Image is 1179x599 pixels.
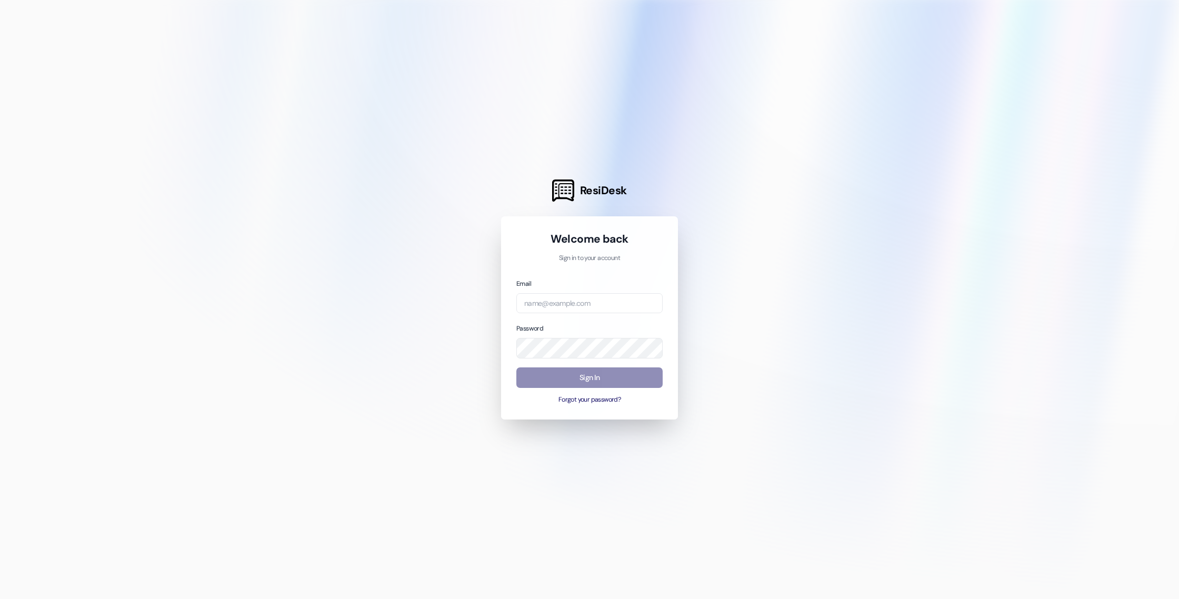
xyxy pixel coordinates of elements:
input: name@example.com [516,293,663,314]
img: ResiDesk Logo [552,179,574,202]
button: Forgot your password? [516,395,663,405]
label: Email [516,279,531,288]
h1: Welcome back [516,232,663,246]
p: Sign in to your account [516,254,663,263]
label: Password [516,324,543,333]
button: Sign In [516,367,663,388]
span: ResiDesk [580,183,627,198]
